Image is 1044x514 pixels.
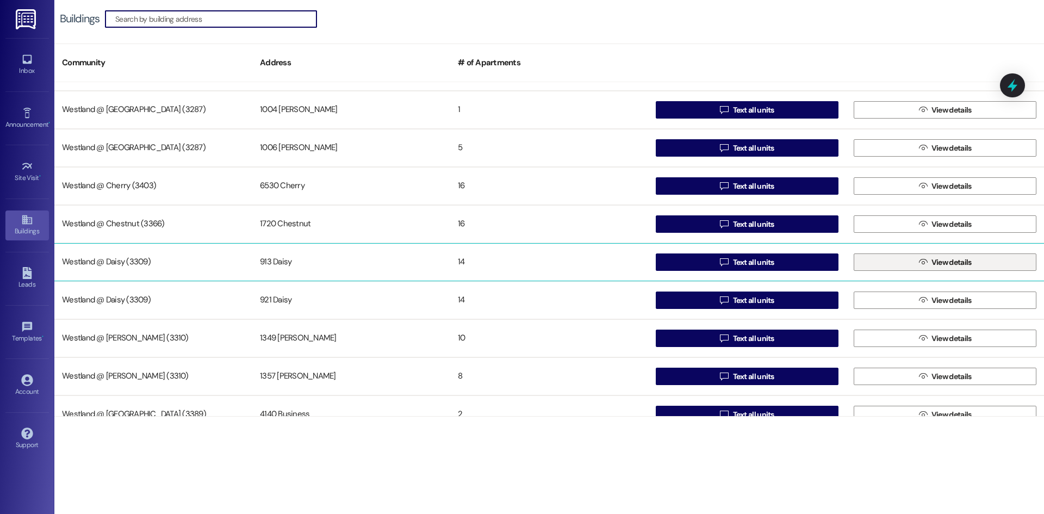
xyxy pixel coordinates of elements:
[720,372,728,381] i: 
[919,372,927,381] i: 
[5,50,49,79] a: Inbox
[656,253,838,271] button: Text all units
[54,175,252,197] div: Westland @ Cherry (3403)
[720,220,728,228] i: 
[656,177,838,195] button: Text all units
[450,137,648,159] div: 5
[919,296,927,305] i: 
[854,406,1036,423] button: View details
[5,157,49,187] a: Site Visit •
[450,289,648,311] div: 14
[919,106,927,114] i: 
[450,213,648,235] div: 16
[931,295,972,306] span: View details
[450,99,648,121] div: 1
[733,333,774,344] span: Text all units
[5,210,49,240] a: Buildings
[54,213,252,235] div: Westland @ Chestnut (3366)
[931,257,972,268] span: View details
[720,334,728,343] i: 
[931,409,972,420] span: View details
[115,11,316,27] input: Search by building address
[720,258,728,267] i: 
[656,406,838,423] button: Text all units
[733,104,774,116] span: Text all units
[854,177,1036,195] button: View details
[5,424,49,454] a: Support
[919,334,927,343] i: 
[854,368,1036,385] button: View details
[252,327,450,349] div: 1349 [PERSON_NAME]
[733,257,774,268] span: Text all units
[854,330,1036,347] button: View details
[54,289,252,311] div: Westland @ Daisy (3309)
[733,181,774,192] span: Text all units
[931,371,972,382] span: View details
[931,181,972,192] span: View details
[252,99,450,121] div: 1004 [PERSON_NAME]
[720,410,728,419] i: 
[5,371,49,400] a: Account
[54,404,252,425] div: Westland @ [GEOGRAPHIC_DATA] (3389)
[854,253,1036,271] button: View details
[252,175,450,197] div: 6530 Cherry
[252,251,450,273] div: 913 Daisy
[450,327,648,349] div: 10
[39,172,41,180] span: •
[42,333,43,340] span: •
[252,289,450,311] div: 921 Daisy
[252,213,450,235] div: 1720 Chestnut
[54,99,252,121] div: Westland @ [GEOGRAPHIC_DATA] (3287)
[919,182,927,190] i: 
[919,258,927,267] i: 
[656,215,838,233] button: Text all units
[48,119,50,127] span: •
[252,366,450,387] div: 1357 [PERSON_NAME]
[931,333,972,344] span: View details
[450,251,648,273] div: 14
[252,137,450,159] div: 1006 [PERSON_NAME]
[5,264,49,293] a: Leads
[931,219,972,230] span: View details
[656,368,838,385] button: Text all units
[450,49,648,76] div: # of Apartments
[931,104,972,116] span: View details
[720,296,728,305] i: 
[720,106,728,114] i: 
[854,215,1036,233] button: View details
[450,175,648,197] div: 16
[54,327,252,349] div: Westland @ [PERSON_NAME] (3310)
[54,366,252,387] div: Westland @ [PERSON_NAME] (3310)
[733,409,774,420] span: Text all units
[54,49,252,76] div: Community
[54,137,252,159] div: Westland @ [GEOGRAPHIC_DATA] (3287)
[252,49,450,76] div: Address
[919,220,927,228] i: 
[733,219,774,230] span: Text all units
[720,182,728,190] i: 
[919,144,927,152] i: 
[450,404,648,425] div: 2
[5,318,49,347] a: Templates •
[656,101,838,119] button: Text all units
[16,9,38,29] img: ResiDesk Logo
[720,144,728,152] i: 
[252,404,450,425] div: 4140 Business
[733,295,774,306] span: Text all units
[450,366,648,387] div: 8
[854,292,1036,309] button: View details
[656,139,838,157] button: Text all units
[919,410,927,419] i: 
[733,143,774,154] span: Text all units
[656,330,838,347] button: Text all units
[931,143,972,154] span: View details
[733,371,774,382] span: Text all units
[656,292,838,309] button: Text all units
[854,139,1036,157] button: View details
[854,101,1036,119] button: View details
[60,13,100,24] div: Buildings
[54,251,252,273] div: Westland @ Daisy (3309)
